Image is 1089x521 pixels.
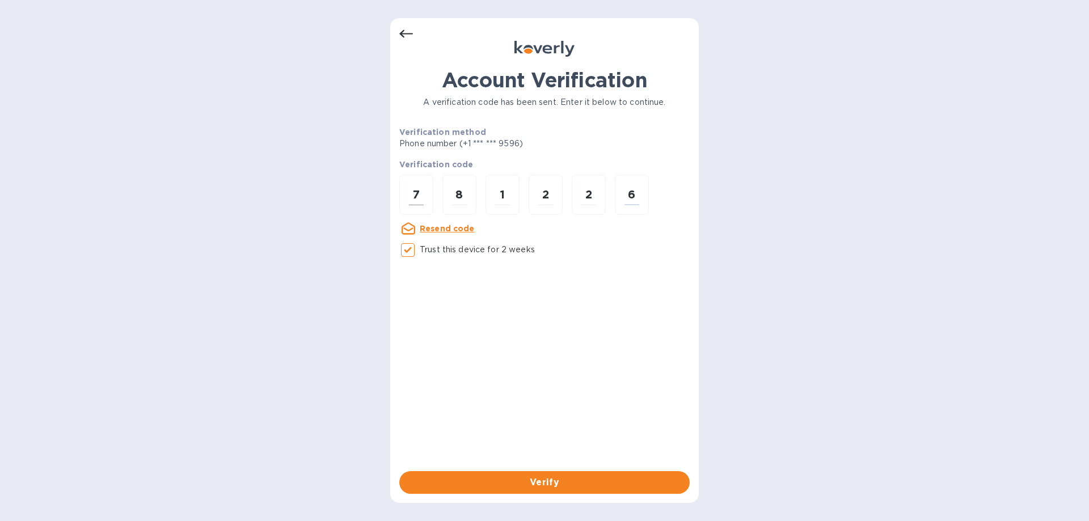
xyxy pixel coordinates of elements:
b: Verification method [399,128,486,137]
h1: Account Verification [399,68,690,92]
p: Phone number (+1 *** *** 9596) [399,138,610,150]
p: Verification code [399,159,690,170]
p: Trust this device for 2 weeks [420,244,535,256]
button: Verify [399,471,690,494]
p: A verification code has been sent. Enter it below to continue. [399,96,690,108]
u: Resend code [420,224,475,233]
span: Verify [408,476,681,489]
